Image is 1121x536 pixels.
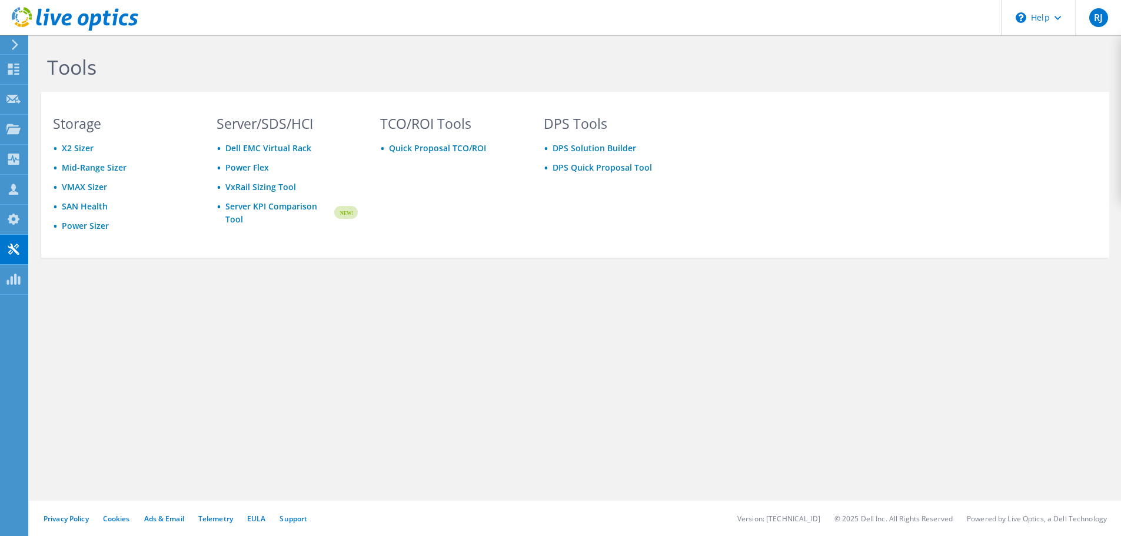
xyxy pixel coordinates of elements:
[247,514,265,524] a: EULA
[103,514,130,524] a: Cookies
[544,117,685,130] h3: DPS Tools
[1016,12,1026,23] svg: \n
[217,117,358,130] h3: Server/SDS/HCI
[198,514,233,524] a: Telemetry
[967,514,1107,524] li: Powered by Live Optics, a Dell Technology
[225,181,296,192] a: VxRail Sizing Tool
[834,514,953,524] li: © 2025 Dell Inc. All Rights Reserved
[62,162,127,173] a: Mid-Range Sizer
[553,142,636,154] a: DPS Solution Builder
[737,514,820,524] li: Version: [TECHNICAL_ID]
[553,162,652,173] a: DPS Quick Proposal Tool
[62,220,109,231] a: Power Sizer
[389,142,486,154] a: Quick Proposal TCO/ROI
[62,201,108,212] a: SAN Health
[225,200,332,226] a: Server KPI Comparison Tool
[280,514,307,524] a: Support
[225,162,269,173] a: Power Flex
[53,117,194,130] h3: Storage
[62,181,107,192] a: VMAX Sizer
[62,142,94,154] a: X2 Sizer
[47,55,841,79] h1: Tools
[225,142,311,154] a: Dell EMC Virtual Rack
[1089,8,1108,27] span: RJ
[44,514,89,524] a: Privacy Policy
[144,514,184,524] a: Ads & Email
[332,199,358,227] img: new-badge.svg
[380,117,521,130] h3: TCO/ROI Tools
